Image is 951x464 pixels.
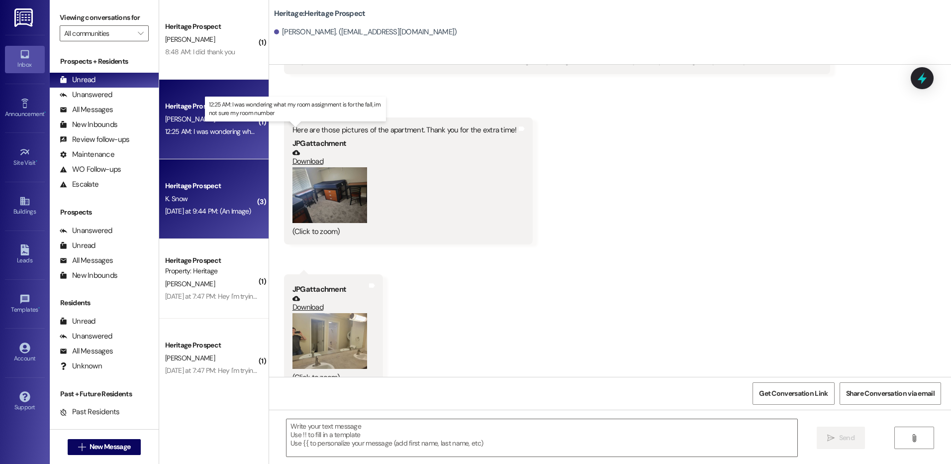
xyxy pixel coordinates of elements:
[284,104,533,118] div: [PERSON_NAME]
[60,164,121,175] div: WO Follow-ups
[5,193,45,220] a: Buildings
[165,353,215,362] span: [PERSON_NAME]
[90,442,130,452] span: New Message
[5,46,45,73] a: Inbox
[165,47,235,56] div: 8:48 AM: I did thank you
[60,10,149,25] label: Viewing conversations for
[165,194,188,203] span: K. Snow
[50,207,159,218] div: Prospects
[292,125,517,135] div: Here are those pictures of the apartment. Thank you for the extra time!
[50,389,159,399] div: Past + Future Residents
[165,292,592,301] div: [DATE] at 7:47 PM: Hey I'm trying to check to see if I bought a parking pass or not, but I can't ...
[292,313,367,369] button: Zoom image
[165,181,257,191] div: Heritage Prospect
[50,298,159,308] div: Residents
[165,21,257,32] div: Heritage Prospect
[846,388,935,399] span: Share Conversation via email
[759,388,828,399] span: Get Conversation Link
[910,434,918,442] i: 
[50,56,159,67] div: Prospects + Residents
[44,109,46,116] span: •
[60,331,112,342] div: Unanswered
[292,138,346,148] b: JPG attachment
[78,443,86,451] i: 
[60,134,129,145] div: Review follow-ups
[60,316,95,327] div: Unread
[274,8,366,19] b: Heritage: Heritage Prospect
[60,105,113,115] div: All Messages
[753,382,834,405] button: Get Conversation Link
[839,433,855,443] span: Send
[165,266,257,276] div: Property: Heritage
[60,75,95,85] div: Unread
[292,372,367,383] div: (Click to zoom)
[60,240,95,251] div: Unread
[165,207,251,216] div: [DATE] at 9:44 PM: (An Image)
[68,439,141,455] button: New Message
[165,340,257,350] div: Heritage Prospect
[209,101,382,117] p: 12:25 AM: I was wondering what my room assignment is for the fall, im not sure my room number
[165,255,257,266] div: Heritage Prospect
[60,346,113,356] div: All Messages
[64,25,133,41] input: All communities
[60,361,102,371] div: Unknown
[292,284,346,294] b: JPG attachment
[292,149,517,166] a: Download
[165,115,215,123] span: [PERSON_NAME]
[840,382,941,405] button: Share Conversation via email
[165,127,442,136] div: 12:25 AM: I was wondering what my room assignment is for the fall, im not sure my room number
[292,295,367,312] a: Download
[60,149,114,160] div: Maintenance
[60,226,112,236] div: Unanswered
[60,90,112,100] div: Unanswered
[165,366,592,375] div: [DATE] at 7:47 PM: Hey I'm trying to check to see if I bought a parking pass or not, but I can't ...
[165,279,215,288] span: [PERSON_NAME]
[60,255,113,266] div: All Messages
[165,101,257,112] div: Heritage Prospect
[60,270,117,281] div: New Inbounds
[36,158,37,165] span: •
[38,305,40,312] span: •
[60,407,120,417] div: Past Residents
[60,119,117,130] div: New Inbounds
[827,434,835,442] i: 
[5,144,45,171] a: Site Visit •
[274,27,457,37] div: [PERSON_NAME]. ([EMAIL_ADDRESS][DOMAIN_NAME])
[138,29,143,37] i: 
[165,35,215,44] span: [PERSON_NAME]
[5,291,45,318] a: Templates •
[292,167,367,224] button: Zoom image
[60,179,98,190] div: Escalate
[5,388,45,415] a: Support
[292,227,517,237] div: (Click to zoom)
[817,427,865,449] button: Send
[60,422,127,432] div: Future Residents
[5,340,45,366] a: Account
[5,241,45,268] a: Leads
[14,8,35,27] img: ResiDesk Logo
